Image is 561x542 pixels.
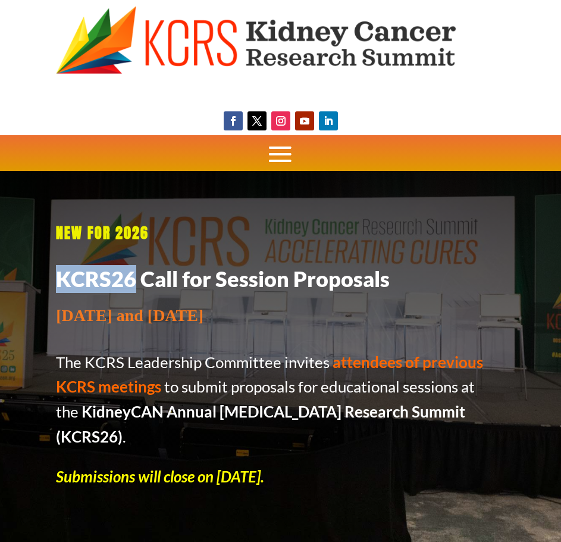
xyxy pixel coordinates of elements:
a: Follow on Facebook [224,111,243,130]
a: Follow on LinkedIn [319,111,338,130]
h1: KCRS26 Call for Session Proposals [56,265,504,299]
p: [DATE] and [DATE] [56,299,504,332]
strong: Submissions will close on [DATE]. [56,467,264,486]
a: Follow on Youtube [295,111,314,130]
a: Follow on Instagram [271,111,290,130]
a: Follow on X [247,111,267,130]
strong: KidneyCAN Annual [MEDICAL_DATA] Research Summit (KCRS26) [56,402,465,446]
p: The KCRS Leadership Committee invites to submit proposals for educational sessions at the . [56,350,504,465]
p: NEW FOR 2026 [56,219,504,247]
img: KCRS generic logo wide [56,6,504,76]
